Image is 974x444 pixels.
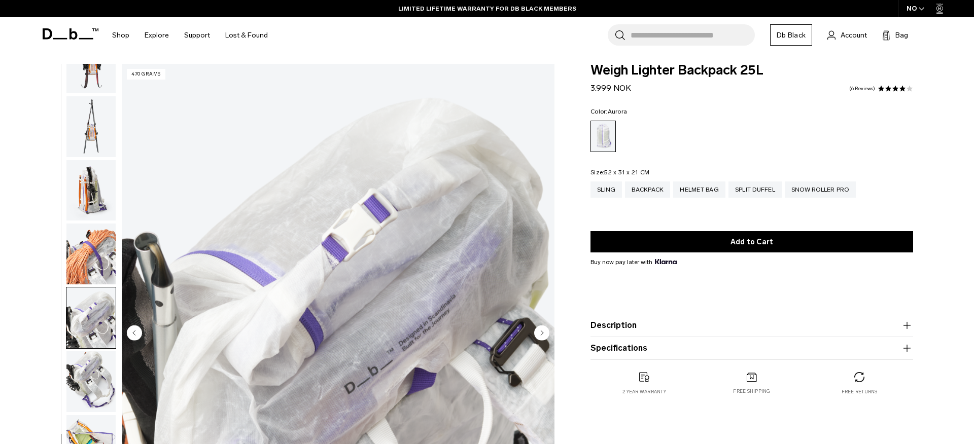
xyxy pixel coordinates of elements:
[66,351,116,412] img: Weigh_Lighter_Backpack_25L_13.png
[590,64,913,77] span: Weigh Lighter Backpack 25L
[841,30,867,41] span: Account
[827,29,867,41] a: Account
[590,83,631,93] span: 3.999 NOK
[655,259,677,264] img: {"height" => 20, "alt" => "Klarna"}
[66,287,116,348] img: Weigh_Lighter_Backpack_25L_12.png
[590,231,913,252] button: Add to Cart
[590,319,913,331] button: Description
[66,351,116,413] button: Weigh_Lighter_Backpack_25L_13.png
[66,96,116,157] img: Weigh_Lighter_Backpack_25L_9.png
[849,86,875,91] a: 6 reviews
[625,181,670,198] a: Backpack
[112,17,129,53] a: Shop
[622,388,666,395] p: 2 year warranty
[590,342,913,354] button: Specifications
[184,17,210,53] a: Support
[590,108,627,115] legend: Color:
[590,257,677,267] span: Buy now pay later with
[127,69,165,80] p: 470 grams
[608,108,628,115] span: Aurora
[66,96,116,158] button: Weigh_Lighter_Backpack_25L_9.png
[673,181,725,198] a: Helmet Bag
[66,224,116,284] img: Weigh_Lighter_Backpack_25L_11.png
[895,30,908,41] span: Bag
[728,181,782,198] a: Split Duffel
[145,17,169,53] a: Explore
[882,29,908,41] button: Bag
[590,121,616,152] a: Aurora
[590,169,649,175] legend: Size:
[66,287,116,349] button: Weigh_Lighter_Backpack_25L_12.png
[66,160,116,221] button: Weigh_Lighter_Backpack_25L_10.png
[127,325,142,342] button: Previous slide
[590,181,622,198] a: Sling
[534,325,549,342] button: Next slide
[604,169,649,176] span: 52 x 31 x 21 CM
[66,160,116,221] img: Weigh_Lighter_Backpack_25L_10.png
[733,388,770,395] p: Free shipping
[225,17,268,53] a: Lost & Found
[842,388,878,395] p: Free returns
[398,4,576,13] a: LIMITED LIFETIME WARRANTY FOR DB BLACK MEMBERS
[66,223,116,285] button: Weigh_Lighter_Backpack_25L_11.png
[105,17,275,53] nav: Main Navigation
[785,181,856,198] a: Snow Roller Pro
[770,24,812,46] a: Db Black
